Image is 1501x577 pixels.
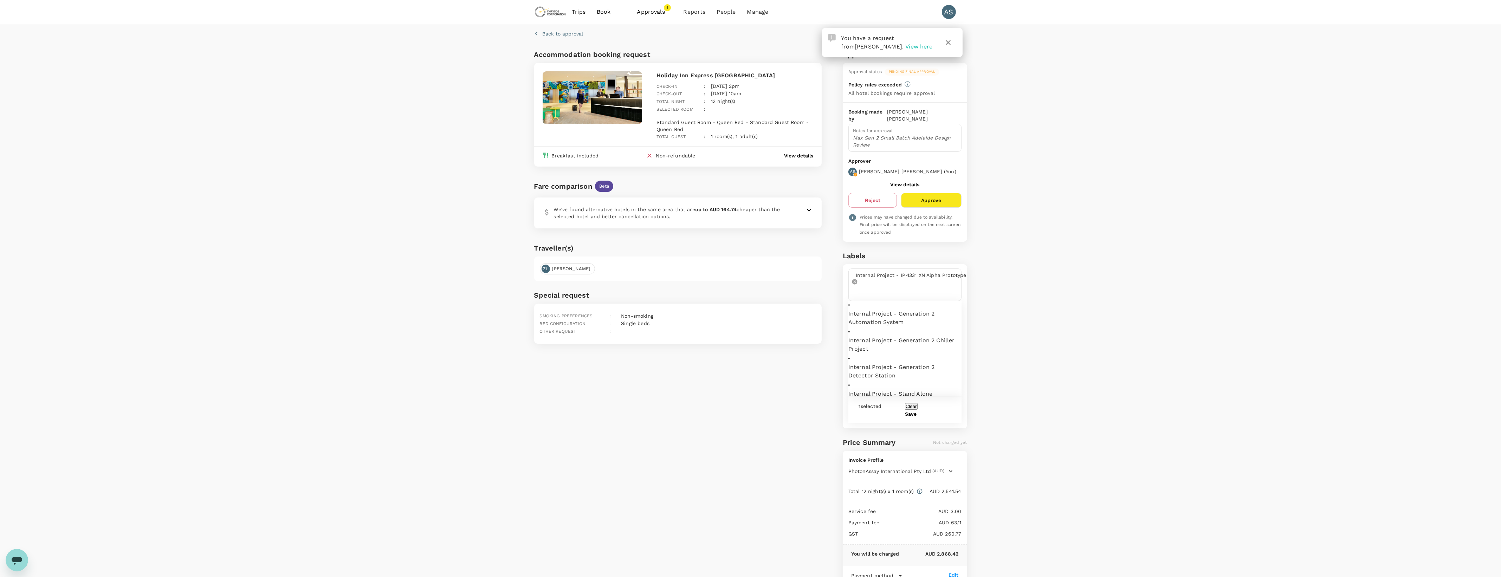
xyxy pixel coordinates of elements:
span: Internal Project - Stand Alone Automation System [848,390,962,407]
span: Prices may have changed due to availability. Final price will be displayed on the next screen onc... [860,215,960,235]
div: ZL [542,265,550,273]
button: PhotonAssay International Pty Ltd(AUD) [848,468,953,475]
p: We’ve found alternative hotels in the same area that are cheaper than the selected hotel and bett... [554,206,788,220]
span: Total night [656,99,685,104]
button: Back to approval [534,30,583,37]
span: PhotonAssay International Pty Ltd [848,468,931,475]
p: Payment fee [848,519,880,526]
p: AS [850,169,855,174]
div: Non-smoking [618,310,653,319]
div: : [698,84,705,98]
p: Booking made by [848,108,887,122]
img: Chrysos Corporation [534,4,567,20]
p: AUD 260.77 [858,530,961,537]
p: AUD 2,541.54 [923,488,961,495]
p: Max Gen 2 Small Batch Adelaide Design Review [853,134,957,148]
p: 1 selected [859,403,905,410]
span: [PERSON_NAME] [855,43,902,50]
div: : [698,100,705,113]
div: Approval status [848,69,882,76]
div: Single beds [618,317,649,328]
button: Approve [901,193,961,208]
span: Bed configuration [540,321,586,326]
img: Approval Request [828,34,836,42]
span: You have a request from . [841,35,904,50]
div: Fare comparison [534,181,592,192]
span: Total guest [656,134,686,139]
span: : [609,313,611,318]
span: Not charged yet [933,440,967,445]
p: AUD 2,868.42 [899,550,959,557]
span: Approvals [637,8,672,16]
span: Selected room [656,107,693,112]
button: Save [905,411,917,417]
p: Back to approval [543,30,583,37]
div: Internal Project - IP-1331 XN Alpha Prototype [852,272,971,287]
span: Manage [747,8,768,16]
span: Internal Project - Generation 2 Automation System [848,310,962,326]
div: Non-refundable [656,152,695,161]
div: : [698,127,705,141]
h6: Traveller(s) [534,242,822,254]
span: 1 [664,4,671,11]
span: [PERSON_NAME] [548,266,595,272]
button: View details [890,182,919,187]
span: : [609,321,611,326]
p: Standard Guest Room - Queen Bed - Standard Guest Room - Queen Bed [656,119,813,133]
p: 12 night(s) [711,98,736,105]
span: Reports [684,8,706,16]
p: Approver [848,157,962,165]
p: Invoice Profile [848,456,962,463]
span: : [609,329,611,334]
span: People [717,8,736,16]
span: Internal Project - Generation 2 Chiller Project [848,336,962,353]
span: Internal Project - IP-1331 XN Alpha Prototype [852,272,971,278]
p: AUD 3.00 [876,508,962,515]
div: : [698,77,705,90]
b: up to AUD 164.74 [695,207,737,212]
span: Notes for approval [853,128,893,133]
span: Beta [595,183,614,190]
p: 1 room(s), 1 adult(s) [711,133,758,140]
span: (AUD) [932,468,944,475]
span: View here [905,43,932,50]
p: Service fee [848,508,876,515]
h6: Accommodation booking request [534,49,677,60]
p: GST [848,530,858,537]
button: Reject [848,193,897,208]
p: Total 12 night(s) x 1 room(s) [848,488,914,495]
img: hotel [543,71,642,124]
p: [PERSON_NAME] [PERSON_NAME] [887,108,962,122]
div: Breakfast included [552,152,599,159]
p: Policy rules exceeded [848,81,902,88]
span: Other request [540,329,576,334]
span: Check-in [656,84,678,89]
h6: Labels [843,250,967,261]
p: You will be charged [851,550,899,557]
p: [PERSON_NAME] [PERSON_NAME] ( You ) [859,168,956,175]
button: Clear [905,403,918,410]
h6: Special request [534,290,822,301]
div: : [698,92,705,105]
p: AUD 63.11 [880,519,962,526]
button: View details [784,152,813,159]
span: Smoking preferences [540,313,593,318]
p: Holiday Inn Express [GEOGRAPHIC_DATA] [656,71,813,80]
span: Check-out [656,91,682,96]
span: Book [597,8,611,16]
span: Trips [572,8,585,16]
div: AS [942,5,956,19]
p: [DATE] 10am [711,90,742,97]
span: Pending final approval [885,69,939,74]
h6: Price Summary [843,437,896,448]
p: All hotel bookings require approval [848,90,935,97]
p: [DATE] 2pm [711,83,740,90]
span: Internal Project - Generation 2 Detector Station [848,363,962,380]
iframe: Button to launch messaging window [6,549,28,571]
